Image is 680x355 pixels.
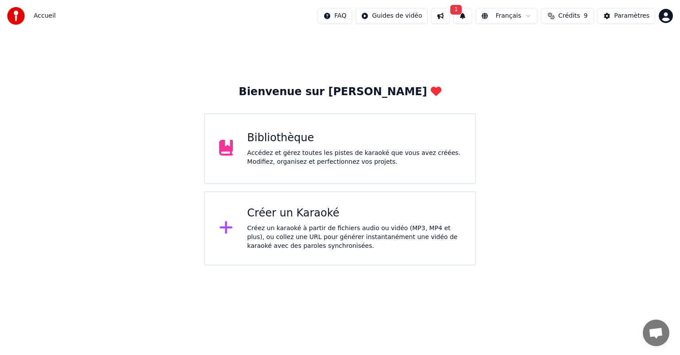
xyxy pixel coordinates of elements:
button: 1 [453,8,472,24]
div: Paramètres [614,12,649,20]
div: Bienvenue sur [PERSON_NAME] [239,85,441,99]
span: Accueil [34,12,56,20]
nav: breadcrumb [34,12,56,20]
button: FAQ [318,8,352,24]
a: Ouvrir le chat [643,320,669,346]
div: Créer un Karaoké [247,206,461,220]
img: youka [7,7,25,25]
button: Crédits9 [541,8,594,24]
div: Accédez et gérez toutes les pistes de karaoké que vous avez créées. Modifiez, organisez et perfec... [247,149,461,166]
div: Créez un karaoké à partir de fichiers audio ou vidéo (MP3, MP4 et plus), ou collez une URL pour g... [247,224,461,251]
span: 1 [450,5,462,15]
button: Guides de vidéo [355,8,428,24]
span: Crédits [558,12,580,20]
span: 9 [583,12,587,20]
div: Bibliothèque [247,131,461,145]
button: Paramètres [598,8,655,24]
